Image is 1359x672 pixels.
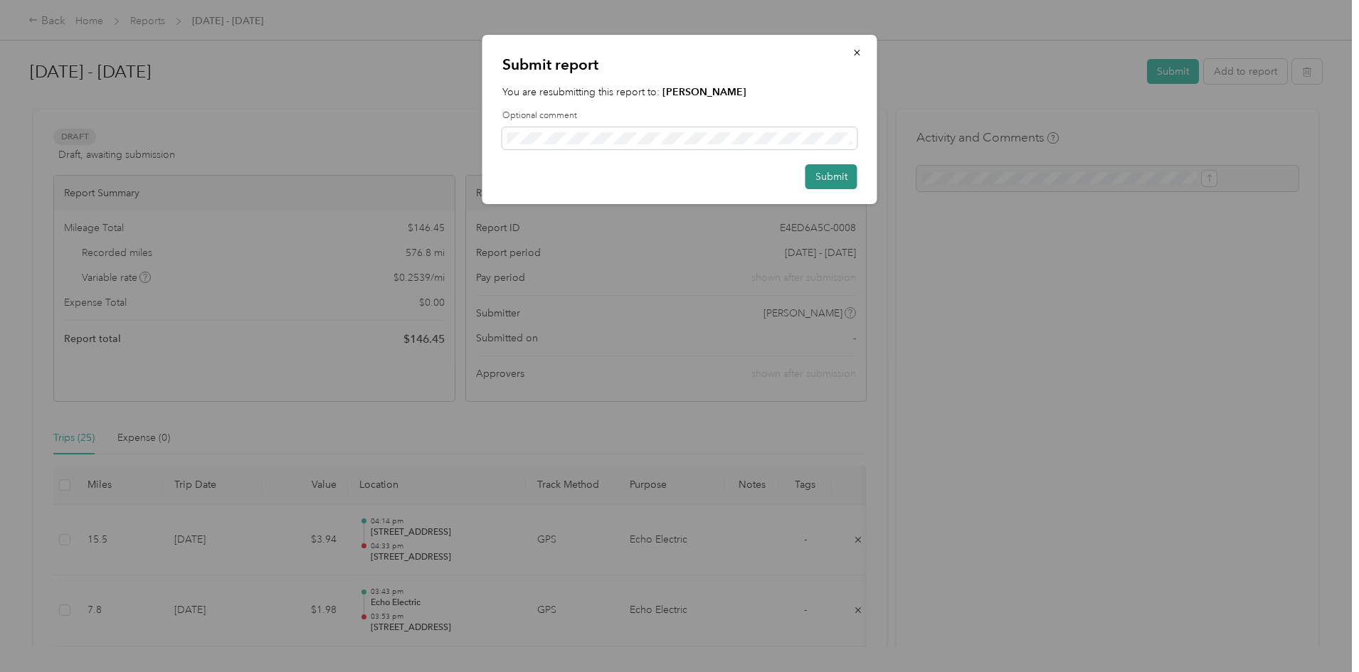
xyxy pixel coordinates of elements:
iframe: Everlance-gr Chat Button Frame [1279,592,1359,672]
strong: [PERSON_NAME] [662,86,746,98]
p: You are resubmitting this report to: [502,85,857,100]
label: Optional comment [502,110,857,122]
button: Submit [805,164,857,189]
p: Submit report [502,55,857,75]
